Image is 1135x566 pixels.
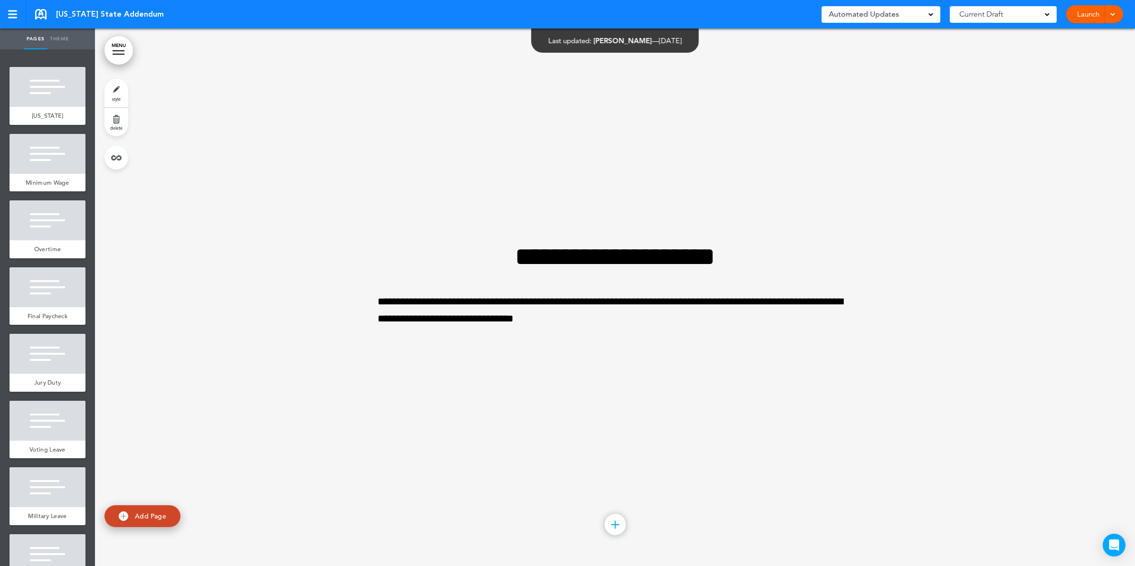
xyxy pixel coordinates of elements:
a: Military Leave [9,507,85,525]
a: delete [104,108,128,136]
div: — [549,37,682,44]
span: Minimum Wage [26,179,69,187]
span: delete [110,125,123,131]
span: Final Paycheck [28,312,67,320]
a: style [104,79,128,107]
span: Add Page [135,512,166,520]
img: add.svg [119,511,128,521]
a: Jury Duty [9,374,85,392]
a: Minimum Wage [9,174,85,192]
span: Voting Leave [29,445,66,453]
span: Overtime [34,245,61,253]
a: Theme [47,28,71,49]
span: Military Leave [28,512,66,520]
div: Open Intercom Messenger [1103,534,1126,557]
span: [US_STATE] State Addendum [56,9,164,19]
a: [US_STATE] [9,107,85,125]
span: [PERSON_NAME] [594,36,652,45]
span: style [112,96,121,102]
a: Voting Leave [9,441,85,459]
a: MENU [104,36,133,65]
a: Pages [24,28,47,49]
a: Final Paycheck [9,307,85,325]
span: [US_STATE] [32,112,64,120]
a: Add Page [104,505,180,528]
a: Overtime [9,240,85,258]
a: Launch [1073,5,1103,23]
span: Current Draft [959,8,1003,21]
span: Jury Duty [34,378,61,387]
span: Automated Updates [829,8,899,21]
span: [DATE] [659,36,682,45]
span: Last updated: [549,36,592,45]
